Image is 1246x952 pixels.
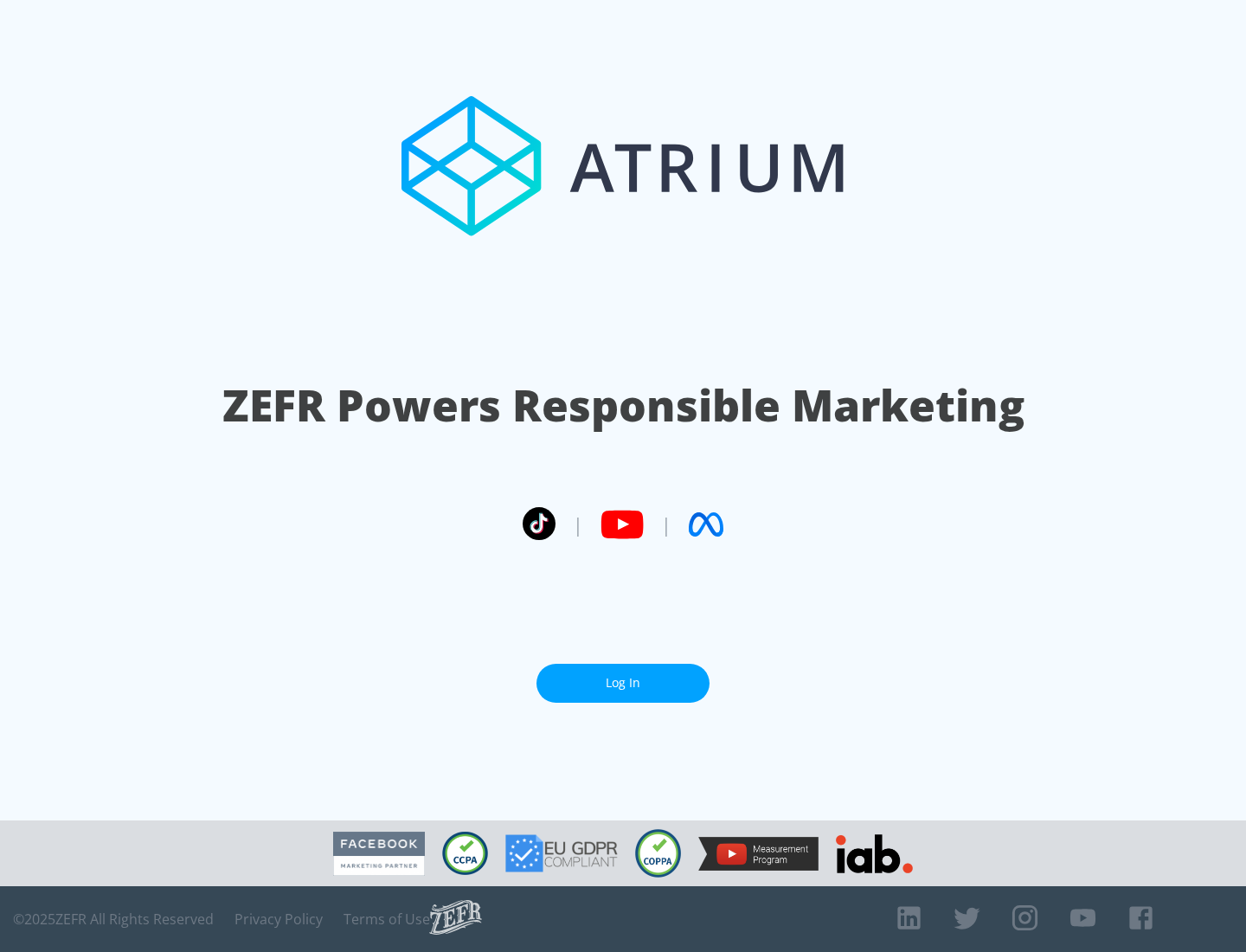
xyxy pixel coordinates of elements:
img: IAB [836,834,913,873]
img: CCPA Compliant [442,832,488,875]
a: Log In [536,664,710,703]
span: | [573,511,583,537]
span: | [661,511,671,537]
img: YouTube Measurement Program [698,837,819,871]
a: Privacy Policy [234,910,323,928]
img: COPPA Compliant [635,829,681,878]
span: © 2025 ZEFR All Rights Reserved [13,910,214,928]
img: GDPR Compliant [505,834,618,872]
a: Terms of Use [344,910,430,928]
img: Facebook Marketing Partner [333,832,425,876]
h1: ZEFR Powers Responsible Marketing [222,376,1024,435]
